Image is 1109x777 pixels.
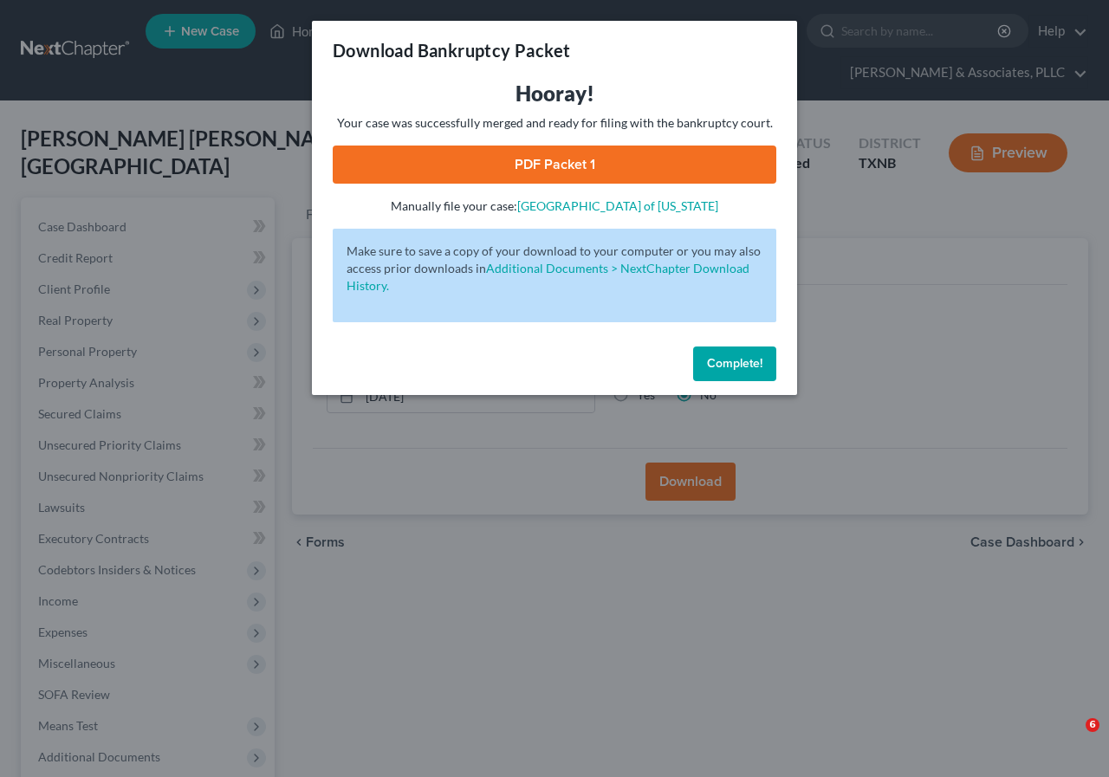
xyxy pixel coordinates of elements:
[1086,718,1099,732] span: 6
[333,80,776,107] h3: Hooray!
[347,243,762,295] p: Make sure to save a copy of your download to your computer or you may also access prior downloads in
[347,261,749,293] a: Additional Documents > NextChapter Download History.
[333,146,776,184] a: PDF Packet 1
[333,114,776,132] p: Your case was successfully merged and ready for filing with the bankruptcy court.
[517,198,718,213] a: [GEOGRAPHIC_DATA] of [US_STATE]
[1050,718,1092,760] iframe: Intercom live chat
[333,197,776,215] p: Manually file your case:
[707,356,762,371] span: Complete!
[693,346,776,381] button: Complete!
[333,38,570,62] h3: Download Bankruptcy Packet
